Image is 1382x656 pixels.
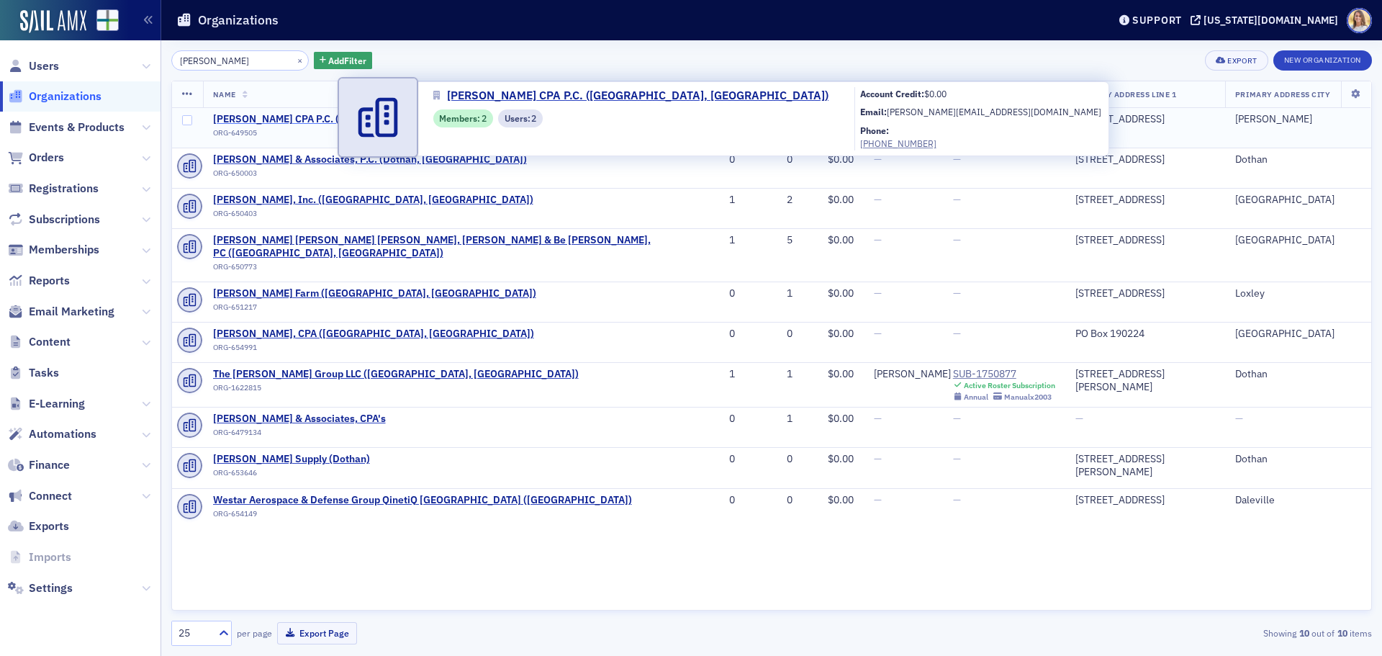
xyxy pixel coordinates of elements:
span: — [953,452,961,465]
button: New Organization [1273,50,1372,71]
span: Primary Address City [1235,89,1331,99]
span: $0.00 [828,367,854,380]
strong: 10 [1334,626,1350,639]
div: 0 [685,153,736,166]
a: [PERSON_NAME] & Associates, P.C. (Dothan, [GEOGRAPHIC_DATA]) [213,153,527,166]
img: SailAMX [20,10,86,33]
span: Organizations [29,89,101,104]
span: $0.00 [828,287,854,300]
div: ORG-651217 [213,302,536,317]
span: Name [213,89,236,99]
div: 1 [755,368,792,381]
button: Export Page [277,622,357,644]
div: [STREET_ADDRESS] [1075,194,1215,207]
div: 0 [685,328,736,341]
span: $0.00 [828,452,854,465]
a: [PERSON_NAME] [874,368,951,381]
div: Manual x2003 [1004,392,1052,402]
a: [PERSON_NAME] Supply (Dothan) [213,453,370,466]
b: Email: [860,106,887,117]
div: ORG-650403 [213,209,533,223]
a: Finance [8,457,70,473]
span: E-Learning [29,396,85,412]
span: — [874,412,882,425]
span: Peter Nelson, CPA (Birmingham, AL) [213,328,534,341]
a: [PERSON_NAME] Farm ([GEOGRAPHIC_DATA], [GEOGRAPHIC_DATA]) [213,287,536,300]
div: Loxley [1235,287,1361,300]
span: — [874,452,882,465]
a: [PERSON_NAME] CPA P.C. ([GEOGRAPHIC_DATA], [GEOGRAPHIC_DATA]) [433,87,839,104]
div: Annual [964,392,988,402]
div: ORG-650773 [213,262,664,277]
div: 0 [685,413,736,426]
div: 0 [755,328,792,341]
div: 25 [179,626,210,641]
div: 2 [755,194,792,207]
a: [PHONE_NUMBER] [860,137,1101,150]
a: [PERSON_NAME], CPA ([GEOGRAPHIC_DATA], [GEOGRAPHIC_DATA]) [213,328,534,341]
span: Orders [29,150,64,166]
div: ORG-1622815 [213,383,579,397]
span: Memberships [29,242,99,258]
span: Email Marketing [29,304,114,320]
span: Tasks [29,365,59,381]
span: Events & Products [29,120,125,135]
a: SUB-1750877 [953,368,1055,381]
span: $0.00 [828,193,854,206]
button: × [294,53,307,66]
div: ORG-653646 [213,468,370,482]
a: Events & Products [8,120,125,135]
span: Reports [29,273,70,289]
span: — [874,287,882,300]
a: New Organization [1273,53,1372,66]
a: Orders [8,150,64,166]
span: — [953,193,961,206]
span: Subscriptions [29,212,100,228]
a: Reports [8,273,70,289]
span: Registrations [29,181,99,197]
span: McClintock, Nelson & Associates, CPA's [213,413,386,426]
a: Subscriptions [8,212,100,228]
div: [STREET_ADDRESS] [1075,234,1215,247]
div: Support [1132,14,1182,27]
span: — [1075,412,1083,425]
span: McClintock, Nelson & Associates, P.C. (Dothan, AL) [213,153,527,166]
span: $0.00 [924,88,947,99]
span: Users [29,58,59,74]
span: $0.00 [828,493,854,506]
a: [PERSON_NAME] & Associates, CPA's [213,413,386,426]
div: [US_STATE][DOMAIN_NAME] [1203,14,1338,27]
div: [STREET_ADDRESS][PERSON_NAME] [1075,453,1215,478]
span: Imports [29,549,71,565]
a: Westar Aerospace & Defense Group QinetiQ [GEOGRAPHIC_DATA] ([GEOGRAPHIC_DATA]) [213,494,632,507]
a: [PERSON_NAME] [PERSON_NAME] [PERSON_NAME], [PERSON_NAME] & Be [PERSON_NAME], PC ([GEOGRAPHIC_DATA... [213,234,664,259]
div: [STREET_ADDRESS][PERSON_NAME] [1075,368,1215,393]
div: ORG-654149 [213,509,632,524]
span: Exports [29,518,69,534]
div: Active Roster Subscription [964,381,1055,390]
div: Dothan [1235,453,1361,466]
span: Members : [439,112,482,125]
div: Users: 2 [498,109,543,127]
span: $0.00 [828,327,854,340]
div: 1 [685,234,736,247]
span: — [874,493,882,506]
span: — [953,493,961,506]
img: SailAMX [96,9,119,32]
span: [PERSON_NAME] CPA P.C. ([GEOGRAPHIC_DATA], [GEOGRAPHIC_DATA]) [447,87,828,104]
div: [STREET_ADDRESS] [1075,287,1215,300]
span: Automations [29,426,96,442]
div: 5 [755,234,792,247]
a: Settings [8,580,73,596]
a: Content [8,334,71,350]
span: Monroe L. Nelson Farm (Loxley, AL) [213,287,536,300]
div: Dothan [1235,153,1361,166]
div: 1 [685,368,736,381]
div: [GEOGRAPHIC_DATA] [1235,234,1361,247]
div: Members: 2 [433,109,493,127]
a: View Homepage [86,9,119,34]
span: Primary Address Line 1 [1075,89,1177,99]
span: — [953,233,961,246]
a: Memberships [8,242,99,258]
